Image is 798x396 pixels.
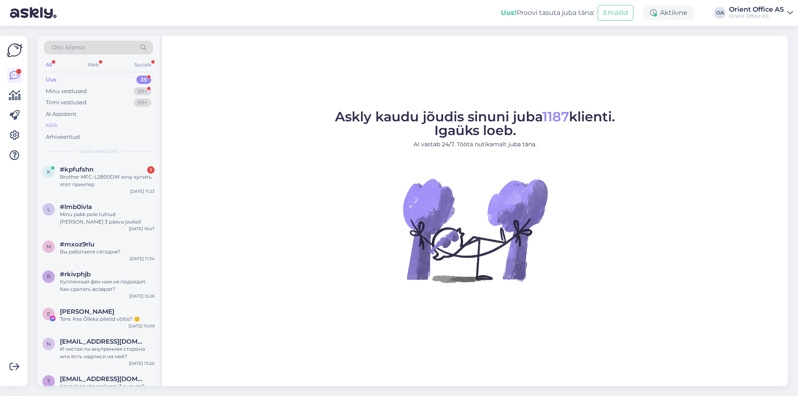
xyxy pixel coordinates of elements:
div: Kõik [46,121,58,130]
a: Orient Office ASOrient Office AS [729,6,793,20]
div: Socials [133,59,153,70]
button: Emailid [598,5,633,21]
div: AI Assistent [46,110,76,118]
span: Otsi kliente [52,43,85,52]
span: E [47,311,50,317]
div: Aktiivne [643,5,694,20]
div: Kas teil on rõngaskaani 3 auguga? [60,383,155,390]
div: [DATE] 15:26 [129,293,155,299]
div: OA [714,7,726,19]
div: [DATE] 11:23 [130,188,155,194]
span: Uued vestlused [79,148,118,155]
p: AI vastab 24/7. Tööta nutikamalt juba täna. [335,140,615,149]
div: Orient Office AS [729,13,784,20]
div: Arhiveeritud [46,133,80,141]
span: m [47,244,51,250]
span: k [47,169,51,175]
div: Brother MFC-L2800DW хочу купить этот принтер [60,173,155,188]
span: l [47,206,50,212]
div: Tere. Kes Õlleka piletid võitis? 🙂 [60,315,155,323]
div: Uus [46,76,57,84]
div: [DATE] 16:47 [129,226,155,232]
div: Orient Office AS [729,6,784,13]
span: Askly kaudu jõudis sinuni juba klienti. Igaüks loeb. [335,108,615,138]
span: timakova.katrin@gmail.com [60,375,146,383]
div: All [44,59,54,70]
div: Web [86,59,101,70]
span: n [47,341,51,347]
span: #mxoz9rlu [60,241,94,248]
span: #rkivphjb [60,271,91,278]
div: Proovi tasuta juba täna: [501,8,594,18]
div: И чистая ли внутренняя сторона или есть надписи на ней? [60,345,155,360]
div: 99+ [133,87,151,96]
div: [DATE] 10:09 [128,323,155,329]
div: Вы работаете сегодня? [60,248,155,256]
span: #lmb0ivla [60,203,92,211]
span: #kpfufshn [60,166,94,173]
span: 1187 [542,108,569,125]
div: [DATE] 11:34 [130,256,155,262]
img: No Chat active [400,155,550,305]
img: Askly Logo [7,42,22,58]
span: t [47,378,50,384]
div: Minu vestlused [46,87,87,96]
div: 35 [136,76,151,84]
b: Uus! [501,9,517,17]
div: Купленный фен нам не подходит. Как сделать возврат? [60,278,155,293]
div: 99+ [133,98,151,107]
div: Tiimi vestlused [46,98,86,107]
span: Eva-Maria Virnas [60,308,114,315]
span: natalyamam3@gmail.com [60,338,146,345]
div: [DATE] 13:20 [129,360,155,366]
div: 1 [147,166,155,174]
div: Minu pakk pole tulnud [PERSON_NAME] 3 päeva jooksil [60,211,155,226]
span: r [47,273,51,280]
